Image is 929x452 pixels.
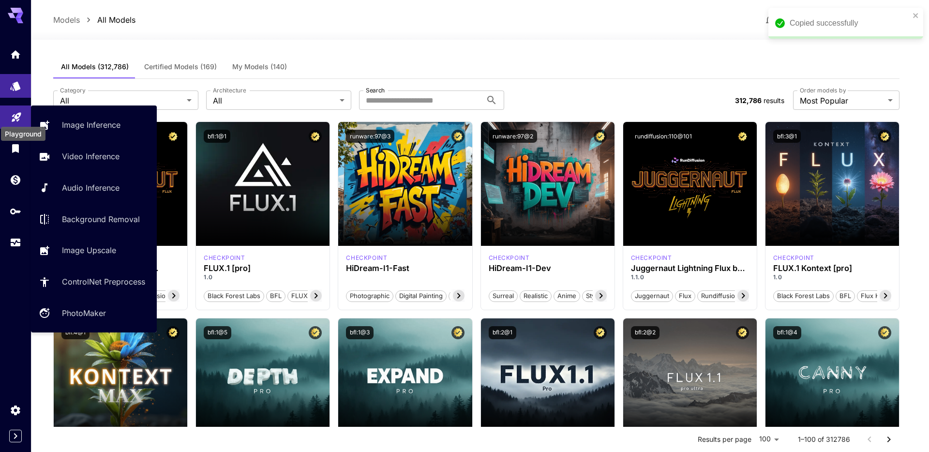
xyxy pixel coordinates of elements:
p: All Models [97,14,135,26]
span: Flux Kontext [857,291,901,301]
h3: FLUX.1 [pro] [204,264,322,273]
button: rundiffusion:110@101 [631,130,696,143]
button: bfl:1@1 [204,130,230,143]
button: Certified Model – Vetted for best performance and includes a commercial license. [309,326,322,339]
div: fluxpro [204,254,245,262]
button: close [913,12,919,19]
div: Settings [10,404,21,416]
span: All [213,95,336,106]
p: ControlNet Preprocess [62,276,145,287]
h3: FLUX.1 Kontext [pro] [773,264,891,273]
h3: HiDream-I1-Dev [489,264,607,273]
p: checkpoint [489,254,530,262]
p: checkpoint [346,254,387,262]
button: runware:97@2 [489,130,537,143]
button: Go to next page [879,430,899,449]
button: Expand sidebar [9,430,22,442]
label: Architecture [213,86,246,94]
span: juggernaut [631,291,673,301]
p: 1–100 of 312786 [798,435,850,444]
span: Surreal [489,291,517,301]
button: Certified Model – Vetted for best performance and includes a commercial license. [736,130,749,143]
label: Category [60,86,86,94]
p: Results per page [698,435,751,444]
p: 1.1.0 [631,273,749,282]
div: Models [10,77,21,89]
span: Certified Models (169) [144,62,217,71]
button: Certified Model – Vetted for best performance and includes a commercial license. [594,130,607,143]
button: runware:97@3 [346,130,394,143]
div: HiDream Fast [346,254,387,262]
div: HiDream Dev [489,254,530,262]
p: Models [53,14,80,26]
a: Video Inference [31,145,157,168]
span: All [60,95,183,106]
button: Certified Model – Vetted for best performance and includes a commercial license. [166,130,180,143]
span: flux [675,291,695,301]
button: bfl:2@1 [489,326,516,339]
label: Order models by [800,86,846,94]
p: checkpoint [631,254,672,262]
span: Photographic [346,291,393,301]
span: All Models (312,786) [61,62,129,71]
button: Certified Model – Vetted for best performance and includes a commercial license. [451,326,464,339]
span: Anime [554,291,580,301]
nav: breadcrumb [53,14,135,26]
button: bfl:1@3 [346,326,374,339]
span: rundiffusion [698,291,742,301]
h3: HiDream-I1-Fast [346,264,464,273]
span: BFL [836,291,854,301]
p: checkpoint [773,254,814,262]
div: API Keys [10,205,21,217]
p: Background Removal [62,213,140,225]
button: bfl:4@1 [61,326,90,339]
span: My Models (140) [232,62,287,71]
div: Home [10,48,21,60]
button: Certified Model – Vetted for best performance and includes a commercial license. [878,326,891,339]
span: Cinematic [449,291,485,301]
button: Certified Model – Vetted for best performance and includes a commercial license. [166,326,180,339]
span: Black Forest Labs [204,291,264,301]
p: Image Inference [62,119,120,131]
a: PhotoMaker [31,301,157,325]
a: Audio Inference [31,176,157,200]
div: FLUX.1 Kontext [pro] [773,254,814,262]
span: 312,786 [735,96,762,105]
p: Audio Inference [62,182,120,194]
span: Stylized [583,291,613,301]
a: Background Removal [31,207,157,231]
button: Certified Model – Vetted for best performance and includes a commercial license. [594,326,607,339]
button: Certified Model – Vetted for best performance and includes a commercial license. [309,130,322,143]
button: bfl:1@5 [204,326,231,339]
div: Copied successfully [790,17,910,29]
p: 1.0 [773,273,891,282]
button: bfl:1@4 [773,326,801,339]
div: Playground [11,108,22,121]
div: Wallet [10,174,21,186]
span: FLUX.1 [pro] [288,291,332,301]
span: Digital Painting [396,291,446,301]
div: Usage [10,237,21,249]
h3: Juggernaut Lightning Flux by RunDiffusion [631,264,749,273]
p: Image Upscale [62,244,116,256]
span: Realistic [520,291,551,301]
button: bfl:2@2 [631,326,659,339]
span: Black Forest Labs [774,291,833,301]
a: ControlNet Preprocess [31,270,157,294]
label: Search [366,86,385,94]
p: Video Inference [62,151,120,162]
button: Certified Model – Vetted for best performance and includes a commercial license. [736,326,749,339]
button: bfl:3@1 [773,130,801,143]
p: 1.0 [204,273,322,282]
span: BFL [267,291,285,301]
span: Most Popular [800,95,884,106]
button: Certified Model – Vetted for best performance and includes a commercial license. [451,130,464,143]
a: Image Upscale [31,239,157,262]
button: Certified Model – Vetted for best performance and includes a commercial license. [878,130,891,143]
div: Library [10,142,21,154]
